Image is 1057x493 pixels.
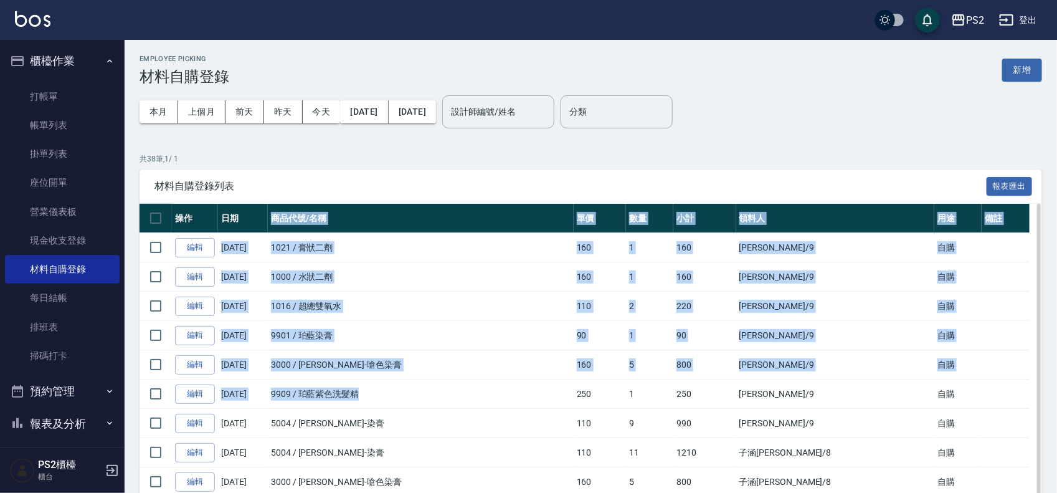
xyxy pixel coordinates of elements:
[626,350,673,380] td: 5
[15,11,50,27] img: Logo
[175,472,215,492] a: 編輯
[673,262,736,292] td: 160
[934,262,982,292] td: 自購
[340,100,388,123] button: [DATE]
[966,12,984,28] div: PS2
[5,408,120,440] button: 報表及分析
[5,255,120,284] a: 材料自購登錄
[178,100,225,123] button: 上個月
[673,409,736,438] td: 990
[5,313,120,342] a: 排班表
[626,233,673,262] td: 1
[218,292,268,321] td: [DATE]
[736,204,935,233] th: 領料人
[626,380,673,409] td: 1
[736,409,935,438] td: [PERSON_NAME] /9
[5,226,120,255] a: 現金收支登錄
[5,439,120,472] button: 客戶管理
[626,438,673,467] td: 11
[175,355,215,375] a: 編輯
[736,438,935,467] td: 子涵[PERSON_NAME] /8
[268,350,574,380] td: 3000 / [PERSON_NAME]-嗆色染膏
[175,238,215,257] a: 編輯
[175,297,215,316] a: 編輯
[946,7,989,33] button: PS2
[574,409,626,438] td: 110
[626,321,673,350] td: 1
[934,321,982,350] td: 自購
[218,321,268,350] td: [DATE]
[574,321,626,350] td: 90
[736,321,935,350] td: [PERSON_NAME] /9
[5,375,120,408] button: 預約管理
[574,438,626,467] td: 110
[934,409,982,438] td: 自購
[303,100,341,123] button: 今天
[268,321,574,350] td: 9901 / 珀藍染膏
[268,204,574,233] th: 商品代號/名稱
[574,262,626,292] td: 160
[154,180,987,193] span: 材料自購登錄列表
[389,100,436,123] button: [DATE]
[38,471,102,482] p: 櫃台
[5,140,120,168] a: 掛單列表
[175,414,215,433] a: 編輯
[140,68,229,85] h3: 材料自購登錄
[574,233,626,262] td: 160
[574,350,626,380] td: 160
[175,385,215,404] a: 編輯
[934,380,982,409] td: 自購
[736,233,935,262] td: [PERSON_NAME] /9
[218,204,268,233] th: 日期
[915,7,940,32] button: save
[987,179,1033,191] a: 報表匯出
[673,321,736,350] td: 90
[934,438,982,467] td: 自購
[10,458,35,483] img: Person
[175,267,215,287] a: 編輯
[5,45,120,77] button: 櫃檯作業
[218,262,268,292] td: [DATE]
[626,262,673,292] td: 1
[218,380,268,409] td: [DATE]
[982,204,1029,233] th: 備註
[574,292,626,321] td: 110
[673,350,736,380] td: 800
[934,350,982,380] td: 自購
[264,100,303,123] button: 昨天
[5,82,120,111] a: 打帳單
[38,459,102,471] h5: PS2櫃檯
[574,380,626,409] td: 250
[934,233,982,262] td: 自購
[140,153,1042,165] p: 共 38 筆, 1 / 1
[626,204,673,233] th: 數量
[673,438,736,467] td: 1210
[268,438,574,467] td: 5004 / [PERSON_NAME]-染膏
[987,177,1033,196] button: 報表匯出
[140,100,178,123] button: 本月
[736,292,935,321] td: [PERSON_NAME] /9
[218,233,268,262] td: [DATE]
[626,409,673,438] td: 9
[736,262,935,292] td: [PERSON_NAME] /9
[172,204,218,233] th: 操作
[225,100,264,123] button: 前天
[218,350,268,380] td: [DATE]
[736,350,935,380] td: [PERSON_NAME] /9
[673,380,736,409] td: 250
[5,168,120,197] a: 座位開單
[268,380,574,409] td: 9909 / 珀藍紫色洗髮精
[5,342,120,370] a: 掃碼打卡
[736,380,935,409] td: [PERSON_NAME] /9
[673,292,736,321] td: 220
[626,292,673,321] td: 2
[673,233,736,262] td: 160
[218,409,268,438] td: [DATE]
[994,9,1042,32] button: 登出
[268,292,574,321] td: 1016 / 超總雙氧水
[268,409,574,438] td: 5004 / [PERSON_NAME]-染膏
[934,292,982,321] td: 自購
[268,262,574,292] td: 1000 / 水狀二劑
[175,443,215,462] a: 編輯
[5,111,120,140] a: 帳單列表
